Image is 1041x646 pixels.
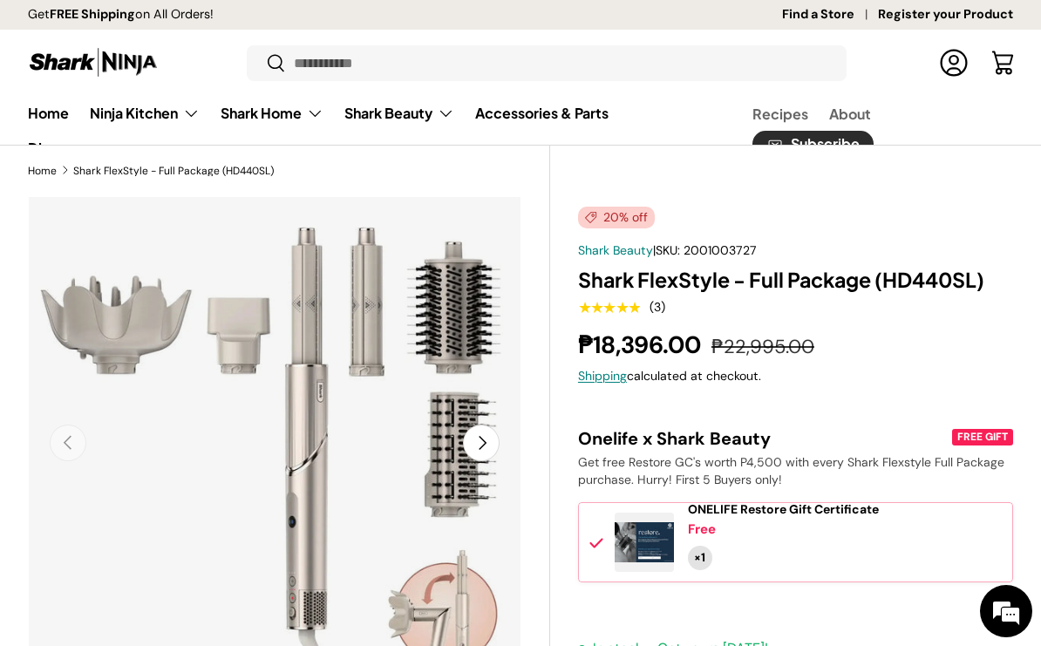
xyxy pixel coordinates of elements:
a: Shipping [578,368,627,384]
span: 2001003727 [684,242,757,258]
strong: ₱18,396.00 [578,330,705,361]
a: Accessories & Parts [475,96,609,130]
div: calculated at checkout. [578,367,1013,385]
div: (3) [650,301,665,314]
div: Quantity [688,546,712,570]
a: Subscribe [752,131,874,158]
strong: FREE Shipping [50,6,135,22]
a: Register your Product [878,5,1013,24]
summary: Ninja Kitchen [79,96,210,131]
s: ₱22,995.00 [711,334,814,359]
a: Find a Store [782,5,878,24]
a: Home [28,96,69,130]
span: ONELIFE Restore Gift Certificate [688,501,879,517]
span: ★★★★★ [578,299,640,316]
a: Shark FlexStyle - Full Package (HD440SL) [73,166,274,176]
span: Subscribe [791,137,860,151]
nav: Primary [28,96,711,166]
span: 20% off [578,207,655,228]
a: Shark Beauty [578,242,653,258]
a: ONELIFE Restore Gift Certificate [688,502,879,517]
span: SKU: [656,242,680,258]
p: Get on All Orders! [28,5,214,24]
summary: Shark Beauty [334,96,465,131]
summary: Discover [17,131,120,166]
div: Free [688,520,716,539]
a: Home [28,166,57,176]
nav: Breadcrumbs [28,163,550,179]
span: Get free Restore GC's worth P4,500 with every Shark Flexstyle Full Package purchase. Hurry! First... [578,454,1004,487]
div: FREE GIFT [952,429,1013,445]
nav: Secondary [711,96,1013,166]
div: 5.0 out of 5.0 stars [578,300,640,316]
span: | [653,242,757,258]
div: Onelife x Shark Beauty [578,427,949,450]
a: About [829,97,871,131]
h1: Shark FlexStyle - Full Package (HD440SL) [578,267,1013,293]
summary: Shark Home [210,96,334,131]
img: Shark Ninja Philippines [28,45,159,79]
a: Recipes [752,97,808,131]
